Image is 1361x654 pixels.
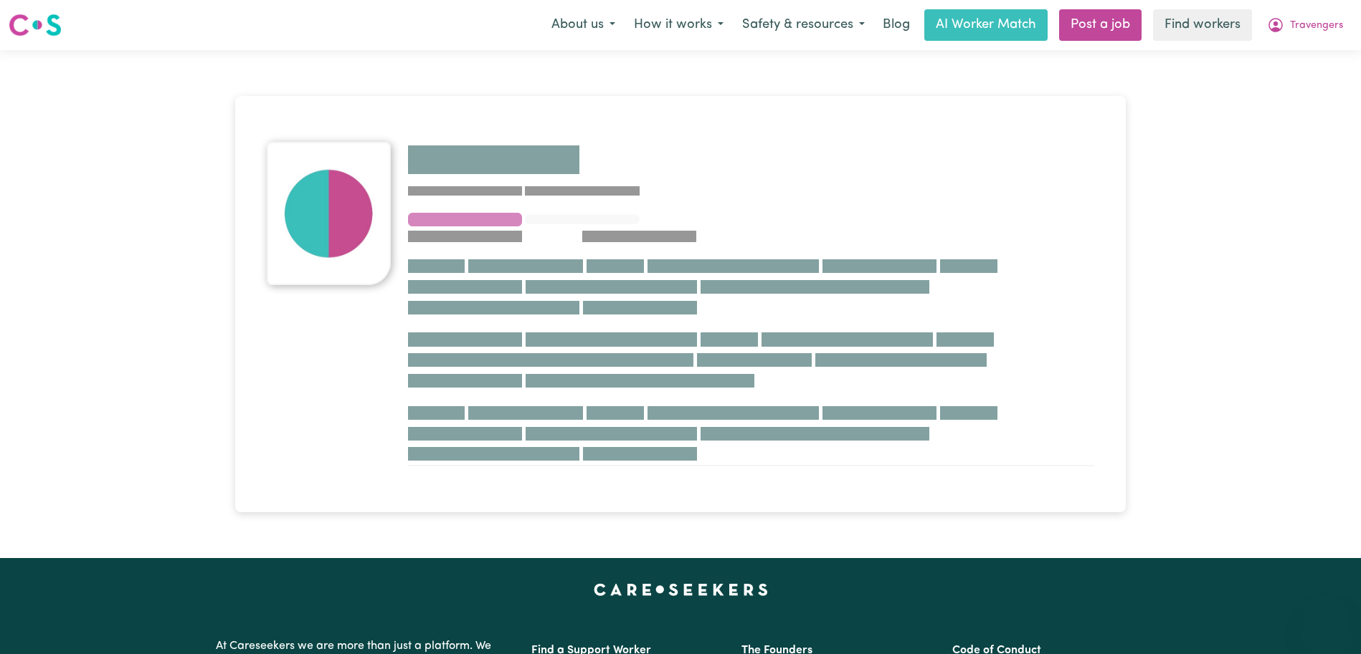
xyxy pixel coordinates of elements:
button: My Account [1258,10,1352,40]
span: Travengers [1290,18,1343,34]
a: Post a job [1059,9,1142,41]
button: How it works [625,10,733,40]
a: Careseekers home page [594,584,768,595]
img: Careseekers logo [9,12,62,38]
a: Blog [874,9,919,41]
iframe: Button to launch messaging window [1304,597,1350,643]
a: AI Worker Match [924,9,1048,41]
a: Careseekers logo [9,9,62,42]
a: Find workers [1153,9,1252,41]
button: About us [542,10,625,40]
button: Safety & resources [733,10,874,40]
